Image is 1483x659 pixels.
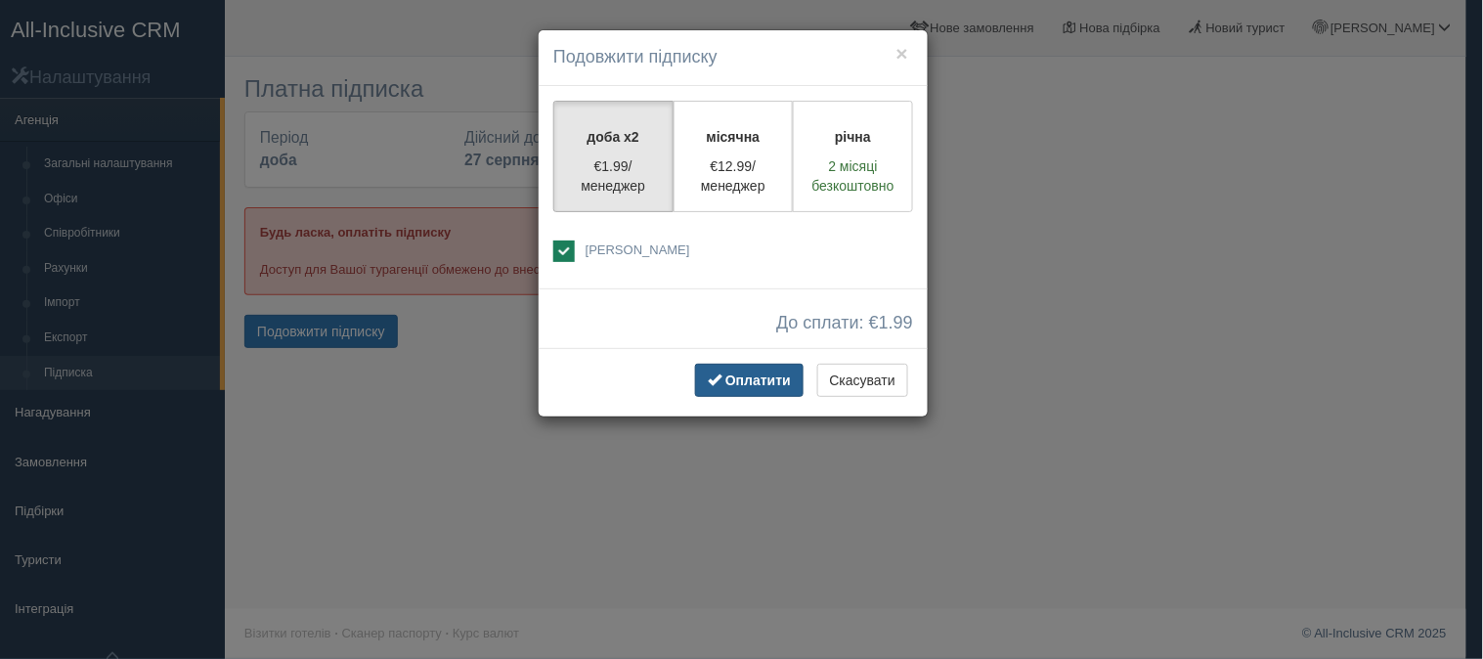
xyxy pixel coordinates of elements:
p: місячна [686,127,781,147]
p: 2 місяці безкоштовно [806,156,900,196]
h4: Подовжити підписку [553,45,913,70]
span: До сплати: € [776,314,913,333]
span: 1.99 [879,313,913,332]
p: доба x2 [566,127,661,147]
button: Скасувати [817,364,908,397]
p: €1.99/менеджер [566,156,661,196]
button: Оплатити [695,364,804,397]
button: × [896,43,908,64]
span: Оплатити [725,373,791,388]
p: річна [806,127,900,147]
p: €12.99/менеджер [686,156,781,196]
span: [PERSON_NAME] [586,242,690,257]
